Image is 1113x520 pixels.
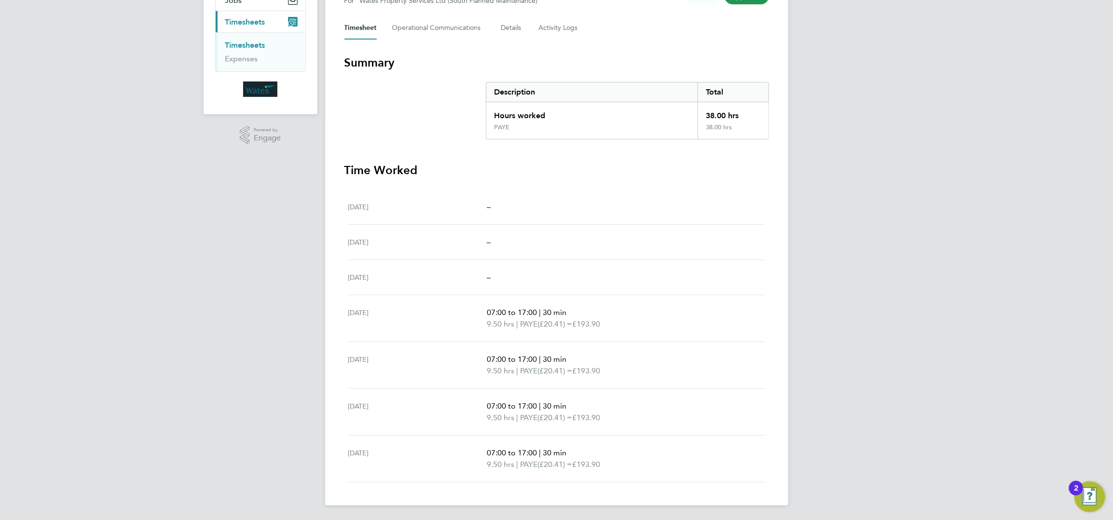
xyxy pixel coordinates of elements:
span: (£20.41) = [537,460,572,469]
div: [DATE] [348,400,487,424]
span: £193.90 [572,413,600,422]
div: [DATE] [348,354,487,377]
span: – [487,273,491,282]
span: Powered by [254,126,281,134]
span: | [516,366,518,375]
span: 30 min [543,448,566,457]
span: 30 min [543,308,566,317]
span: PAYE [520,318,537,330]
div: PAYE [494,123,509,131]
div: 38.00 hrs [698,123,768,139]
span: £193.90 [572,366,600,375]
h3: Time Worked [344,163,769,178]
span: 9.50 hrs [487,413,514,422]
button: Activity Logs [539,16,579,40]
a: Timesheets [225,41,265,50]
div: [DATE] [348,201,487,213]
span: 9.50 hrs [487,366,514,375]
span: 07:00 to 17:00 [487,401,537,411]
span: (£20.41) = [537,319,572,328]
div: 38.00 hrs [698,102,768,123]
span: | [516,319,518,328]
a: Expenses [225,54,258,63]
span: PAYE [520,459,537,470]
span: PAYE [520,412,537,424]
span: 9.50 hrs [487,460,514,469]
span: PAYE [520,365,537,377]
section: Timesheet [344,55,769,482]
div: 2 [1074,488,1078,501]
span: | [516,413,518,422]
span: | [539,308,541,317]
div: [DATE] [348,236,487,248]
button: Details [501,16,523,40]
span: 30 min [543,355,566,364]
span: – [487,237,491,246]
span: 30 min [543,401,566,411]
span: Timesheets [225,17,265,27]
div: Description [486,82,698,102]
span: – [487,202,491,211]
span: 07:00 to 17:00 [487,448,537,457]
a: Go to home page [215,82,306,97]
div: Summary [486,82,769,139]
a: Powered byEngage [240,126,281,144]
div: Hours worked [486,102,698,123]
span: | [516,460,518,469]
img: wates-logo-retina.png [243,82,278,97]
div: Total [698,82,768,102]
div: Timesheets [216,32,305,71]
span: £193.90 [572,460,600,469]
div: [DATE] [348,447,487,470]
span: | [539,355,541,364]
button: Timesheets [216,11,305,32]
div: [DATE] [348,272,487,283]
h3: Summary [344,55,769,70]
button: Operational Communications [392,16,486,40]
div: [DATE] [348,307,487,330]
span: Engage [254,134,281,142]
span: £193.90 [572,319,600,328]
span: 07:00 to 17:00 [487,355,537,364]
button: Timesheet [344,16,377,40]
span: (£20.41) = [537,366,572,375]
span: 07:00 to 17:00 [487,308,537,317]
span: | [539,401,541,411]
span: (£20.41) = [537,413,572,422]
span: 9.50 hrs [487,319,514,328]
span: | [539,448,541,457]
button: Open Resource Center, 2 new notifications [1074,481,1105,512]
